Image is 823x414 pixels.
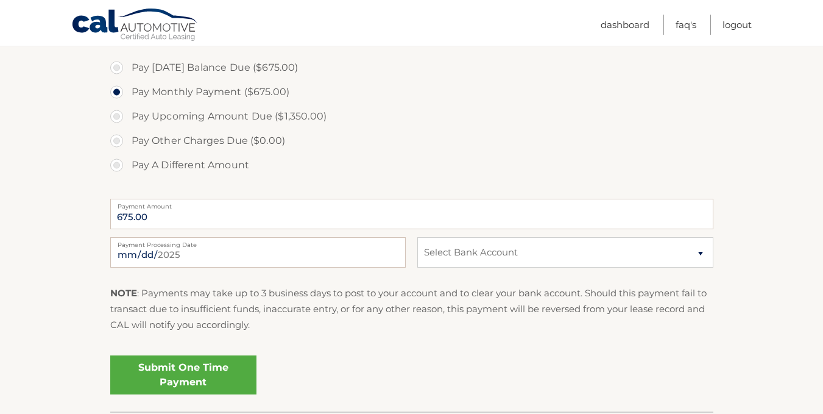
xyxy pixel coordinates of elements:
[110,199,713,209] label: Payment Amount
[722,15,752,35] a: Logout
[676,15,696,35] a: FAQ's
[601,15,649,35] a: Dashboard
[110,355,256,394] a: Submit One Time Payment
[110,199,713,229] input: Payment Amount
[110,55,713,80] label: Pay [DATE] Balance Due ($675.00)
[110,80,713,104] label: Pay Monthly Payment ($675.00)
[110,104,713,129] label: Pay Upcoming Amount Due ($1,350.00)
[110,237,406,268] input: Payment Date
[110,287,137,299] strong: NOTE
[71,8,199,43] a: Cal Automotive
[110,285,713,334] p: : Payments may take up to 3 business days to post to your account and to clear your bank account....
[110,129,713,153] label: Pay Other Charges Due ($0.00)
[110,153,713,177] label: Pay A Different Amount
[110,237,406,247] label: Payment Processing Date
